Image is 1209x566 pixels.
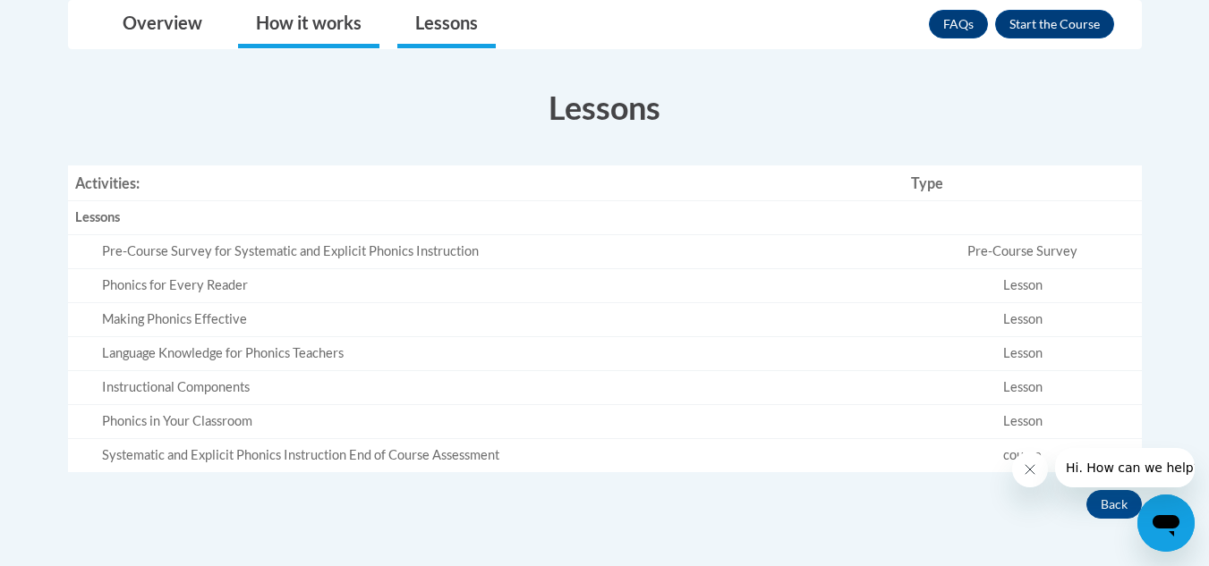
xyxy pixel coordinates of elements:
a: Overview [105,1,220,48]
td: Lesson [904,405,1141,439]
td: Lesson [904,371,1141,405]
div: Making Phonics Effective [102,310,898,329]
div: Systematic and Explicit Phonics Instruction End of Course Assessment [102,446,898,465]
div: Pre-Course Survey for Systematic and Explicit Phonics Instruction [102,242,898,261]
th: Type [904,165,1141,201]
a: FAQs [929,10,988,38]
th: Activities: [68,165,905,201]
a: How it works [238,1,379,48]
button: Enroll [995,10,1114,38]
iframe: Close message [1012,452,1048,487]
div: Language Knowledge for Phonics Teachers [102,344,898,363]
div: Lessons [75,208,898,227]
td: Lesson [904,269,1141,303]
iframe: Message from company [1055,448,1195,487]
div: Instructional Components [102,378,898,397]
span: Hi. How can we help? [11,13,145,27]
div: Phonics in Your Classroom [102,412,898,431]
h3: Lessons [68,85,1142,130]
td: course [904,439,1141,472]
td: Lesson [904,303,1141,337]
td: Pre-Course Survey [904,235,1141,269]
iframe: Button to launch messaging window [1137,494,1195,552]
td: Lesson [904,337,1141,371]
a: Lessons [397,1,496,48]
button: Back [1086,490,1142,519]
div: Phonics for Every Reader [102,276,898,295]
